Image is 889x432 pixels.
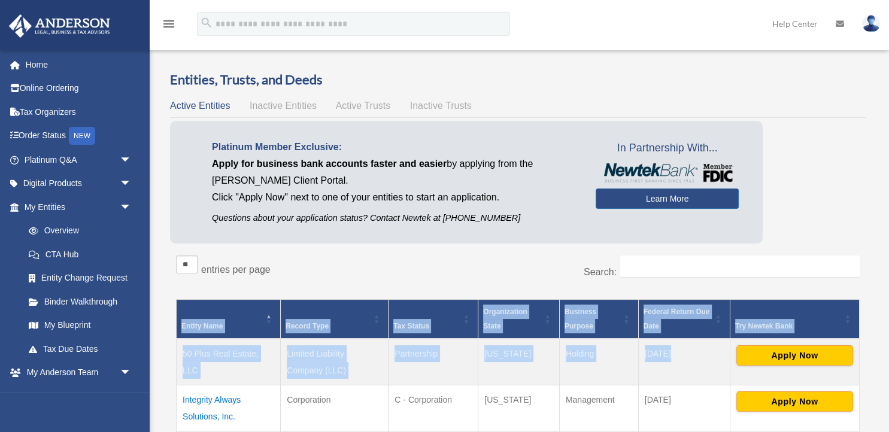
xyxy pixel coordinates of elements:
span: Business Purpose [565,308,596,330]
a: Learn More [596,188,739,209]
td: Limited Liability Company (LLC) [281,339,389,385]
th: Business Purpose: Activate to sort [559,300,638,339]
span: Federal Return Due Date [644,308,710,330]
span: Record Type [286,322,329,330]
span: Active Entities [170,101,230,111]
a: Home [8,53,150,77]
th: Try Newtek Bank : Activate to sort [730,300,859,339]
i: search [200,16,213,29]
p: by applying from the [PERSON_NAME] Client Portal. [212,156,578,189]
span: arrow_drop_down [120,384,144,409]
h3: Entities, Trusts, and Deeds [170,71,866,89]
th: Entity Name: Activate to invert sorting [177,300,281,339]
td: Management [559,385,638,431]
div: Try Newtek Bank [735,319,841,333]
span: Apply for business bank accounts faster and easier [212,159,447,169]
span: In Partnership With... [596,139,739,158]
td: Corporation [281,385,389,431]
a: menu [162,21,176,31]
span: Tax Status [393,322,429,330]
td: [US_STATE] [478,385,560,431]
p: Platinum Member Exclusive: [212,139,578,156]
button: Apply Now [736,345,853,366]
label: Search: [584,267,617,277]
a: Tax Due Dates [17,337,144,361]
a: Online Ordering [8,77,150,101]
p: Questions about your application status? Contact Newtek at [PHONE_NUMBER] [212,211,578,226]
span: Active Trusts [336,101,391,111]
span: arrow_drop_down [120,148,144,172]
td: [DATE] [638,385,730,431]
td: Integrity Always Solutions, Inc. [177,385,281,431]
th: Tax Status: Activate to sort [389,300,478,339]
img: User Pic [862,15,880,32]
a: CTA Hub [17,242,144,266]
span: arrow_drop_down [120,361,144,385]
a: Overview [17,219,138,243]
p: Click "Apply Now" next to one of your entities to start an application. [212,189,578,206]
a: Binder Walkthrough [17,290,144,314]
a: Order StatusNEW [8,124,150,148]
img: NewtekBankLogoSM.png [602,163,733,182]
a: Entity Change Request [17,266,144,290]
button: Apply Now [736,391,853,412]
a: Platinum Q&Aarrow_drop_down [8,148,150,172]
i: menu [162,17,176,31]
th: Organization State: Activate to sort [478,300,560,339]
span: Entity Name [181,322,223,330]
td: 50 Plus Real Estate, LLC [177,339,281,385]
a: My Entitiesarrow_drop_down [8,195,144,219]
span: Organization State [483,308,527,330]
td: C - Corporation [389,385,478,431]
td: Partnership [389,339,478,385]
a: Tax Organizers [8,100,150,124]
a: Digital Productsarrow_drop_down [8,172,150,196]
a: My Documentsarrow_drop_down [8,384,150,408]
td: [DATE] [638,339,730,385]
span: Inactive Entities [250,101,317,111]
a: My Blueprint [17,314,144,337]
td: [US_STATE] [478,339,560,385]
span: Inactive Trusts [410,101,472,111]
label: entries per page [201,264,271,275]
th: Record Type: Activate to sort [281,300,389,339]
img: Anderson Advisors Platinum Portal [5,14,114,38]
span: arrow_drop_down [120,172,144,196]
span: arrow_drop_down [120,195,144,220]
a: My Anderson Teamarrow_drop_down [8,361,150,385]
div: NEW [69,127,95,145]
th: Federal Return Due Date: Activate to sort [638,300,730,339]
td: Holding [559,339,638,385]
